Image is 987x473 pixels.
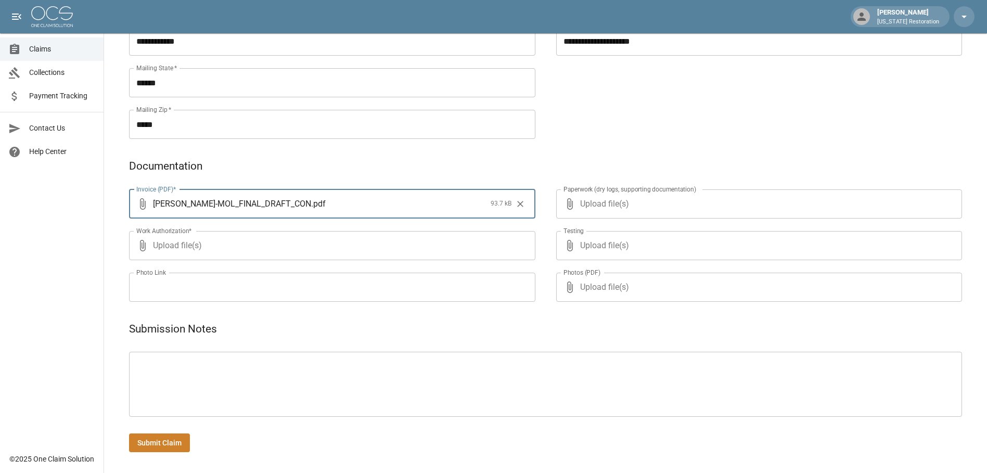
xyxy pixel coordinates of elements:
span: Collections [29,67,95,78]
span: Upload file(s) [580,189,934,219]
label: Invoice (PDF)* [136,185,176,194]
label: Mailing Zip [136,105,172,114]
button: Submit Claim [129,433,190,453]
span: Help Center [29,146,95,157]
label: Work Authorization* [136,226,192,235]
span: Upload file(s) [580,231,934,260]
label: Paperwork (dry logs, supporting documentation) [563,185,696,194]
span: Upload file(s) [153,231,507,260]
img: ocs-logo-white-transparent.png [31,6,73,27]
button: Clear [512,196,528,212]
span: . pdf [311,198,326,210]
span: 93.7 kB [491,199,511,209]
span: Upload file(s) [580,273,934,302]
label: Mailing State [136,63,177,72]
span: Contact Us [29,123,95,134]
span: Claims [29,44,95,55]
label: Testing [563,226,584,235]
span: Payment Tracking [29,91,95,101]
span: [PERSON_NAME]-MOL_FINAL_DRAFT_CON [153,198,311,210]
p: [US_STATE] Restoration [877,18,939,27]
div: © 2025 One Claim Solution [9,454,94,464]
div: [PERSON_NAME] [873,7,943,26]
button: open drawer [6,6,27,27]
label: Photo Link [136,268,166,277]
label: Photos (PDF) [563,268,600,277]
